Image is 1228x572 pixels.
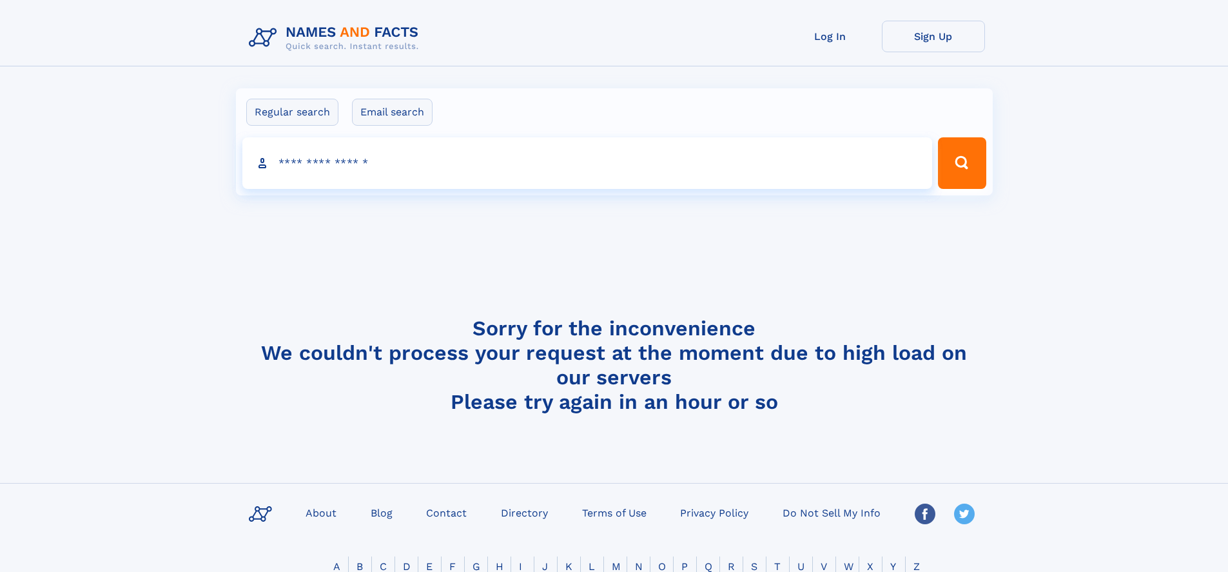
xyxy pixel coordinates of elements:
button: Search Button [938,137,986,189]
input: search input [242,137,933,189]
a: Log In [779,21,882,52]
a: Privacy Policy [675,503,754,522]
img: Twitter [954,504,975,524]
label: Email search [352,99,433,126]
a: Contact [421,503,472,522]
img: Logo Names and Facts [244,21,429,55]
h4: Sorry for the inconvenience We couldn't process your request at the moment due to high load on ou... [244,316,985,414]
a: Terms of Use [577,503,652,522]
a: Do Not Sell My Info [777,503,886,522]
a: Blog [365,503,398,522]
a: About [300,503,342,522]
label: Regular search [246,99,338,126]
a: Directory [496,503,553,522]
img: Facebook [915,504,935,524]
a: Sign Up [882,21,985,52]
